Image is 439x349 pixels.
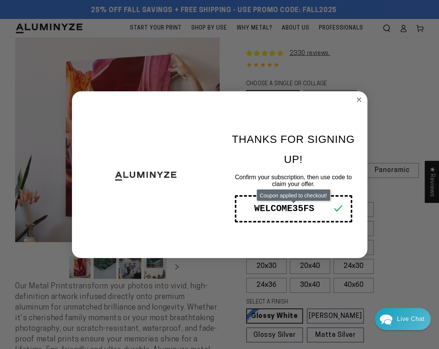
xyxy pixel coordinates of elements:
span: Coupon applied to checkout! [257,189,330,201]
img: 9ecd265b-d499-4fda-aba9-c0e7e2342436.png [72,91,220,258]
div: Chat widget toggle [375,308,431,330]
span: THANKS FOR SIGNING UP! [232,133,355,165]
div: WELCOME35FS [242,203,327,214]
button: Close dialog [355,95,364,104]
button: Copy coupon code [235,195,352,222]
span: Confirm your subscription, then use code to claim your offer. [235,174,352,187]
div: Contact Us Directly [397,308,425,330]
